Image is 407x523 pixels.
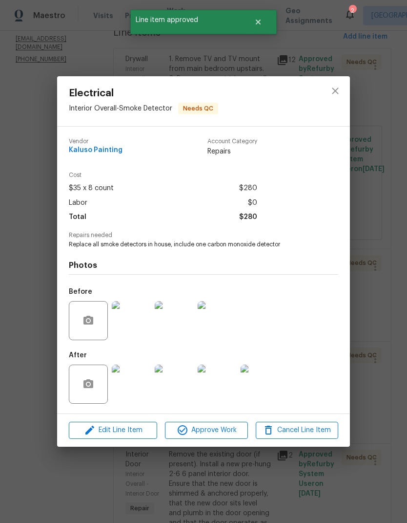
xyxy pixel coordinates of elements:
[69,138,122,145] span: Vendor
[69,181,114,196] span: $35 x 8 count
[256,422,338,439] button: Cancel Line Item
[239,210,257,224] span: $280
[69,147,122,154] span: Kaluso Painting
[69,105,172,112] span: Interior Overall - Smoke Detector
[69,172,257,178] span: Cost
[179,104,217,113] span: Needs QC
[168,424,244,436] span: Approve Work
[207,138,257,145] span: Account Category
[69,88,218,99] span: Electrical
[248,196,257,210] span: $0
[239,181,257,196] span: $280
[259,424,335,436] span: Cancel Line Item
[69,288,92,295] h5: Before
[69,352,87,359] h5: After
[349,6,356,16] div: 2
[69,196,87,210] span: Labor
[69,232,338,239] span: Repairs needed
[207,147,257,156] span: Repairs
[324,79,347,103] button: close
[165,422,247,439] button: Approve Work
[72,424,154,436] span: Edit Line Item
[69,422,157,439] button: Edit Line Item
[242,12,274,32] button: Close
[69,261,338,270] h4: Photos
[69,240,311,249] span: Replace all smoke detectors in house, include one carbon monoxide detector
[130,10,242,30] span: Line item approved
[69,210,86,224] span: Total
